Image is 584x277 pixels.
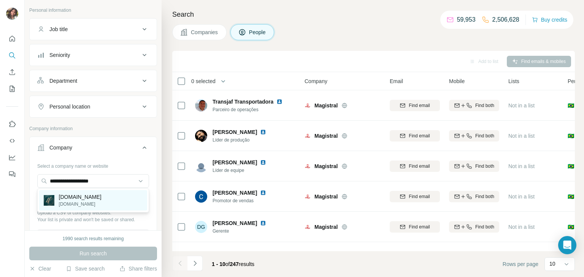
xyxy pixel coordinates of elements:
span: 1 - 10 [212,261,225,267]
span: [PERSON_NAME] [213,128,257,136]
span: Company [305,77,327,85]
img: LinkedIn logo [260,190,266,196]
button: Search [6,49,18,62]
img: Avatar [195,160,207,172]
button: Find email [390,100,440,111]
p: 59,953 [457,15,476,24]
div: 1990 search results remaining [63,235,124,242]
button: Personal location [30,98,157,116]
span: Find both [475,132,494,139]
span: Not in a list [508,224,535,230]
span: 🇧🇷 [568,102,574,109]
span: Find both [475,193,494,200]
span: Lists [508,77,519,85]
button: Share filters [119,265,157,272]
img: LinkedIn logo [260,129,266,135]
button: Upload a list of companies [37,229,149,243]
span: 0 selected [191,77,216,85]
span: Magistral [314,193,338,200]
img: Logo of Magistral [305,102,311,109]
p: Company information [29,125,157,132]
button: Enrich CSV [6,65,18,79]
p: Upload a CSV of company websites. [37,209,149,216]
span: 🇧🇷 [568,162,574,170]
span: Find email [409,223,430,230]
span: Not in a list [508,194,535,200]
button: My lists [6,82,18,96]
button: Quick start [6,32,18,46]
button: Buy credits [532,14,567,25]
button: Company [30,138,157,160]
button: Job title [30,20,157,38]
span: Gerente [213,228,275,235]
p: [DOMAIN_NAME] [59,201,102,208]
button: Find both [449,191,499,202]
button: Find both [449,161,499,172]
span: Parceiro de operações [213,106,292,113]
span: Rows per page [503,260,538,268]
span: Not in a list [508,102,535,109]
span: Magistral [314,132,338,140]
span: Find email [409,163,430,170]
span: Companies [191,28,219,36]
div: Open Intercom Messenger [558,236,576,254]
span: 🇧🇷 [568,193,574,200]
span: Transjaf Transportadora [213,99,273,105]
span: Líder de produção [213,137,275,143]
span: [PERSON_NAME] [213,250,257,257]
span: Magistral [314,223,338,231]
button: Find both [449,100,499,111]
span: of [225,261,230,267]
img: LinkedIn logo [276,99,282,105]
span: [PERSON_NAME] [213,189,257,197]
span: Mobile [449,77,465,85]
img: Logo of Magistral [305,224,311,230]
img: Avatar [195,99,207,112]
span: Find both [475,223,494,230]
div: Personal location [49,103,90,110]
button: Dashboard [6,151,18,164]
button: Seniority [30,46,157,64]
button: Navigate to next page [187,256,203,271]
p: 10 [549,260,555,268]
div: Department [49,77,77,85]
img: LinkedIn logo [260,220,266,226]
span: Líder de equipe [213,167,275,174]
span: results [212,261,254,267]
span: Find both [475,163,494,170]
img: LinkedIn logo [260,159,266,165]
span: People [249,28,267,36]
div: Seniority [49,51,70,59]
button: Find email [390,161,440,172]
div: Job title [49,25,68,33]
div: Select a company name or website [37,160,149,170]
div: Company [49,144,72,151]
div: DG [195,221,207,233]
button: Save search [66,265,105,272]
span: Not in a list [508,133,535,139]
p: 2,506,628 [492,15,519,24]
span: Not in a list [508,163,535,169]
span: 🇧🇷 [568,132,574,140]
button: Find both [449,130,499,142]
img: Logo of Magistral [305,163,311,169]
span: Find email [409,193,430,200]
p: Your list is private and won't be saved or shared. [37,216,149,223]
span: [PERSON_NAME] [213,159,257,166]
span: Magistral [314,102,338,109]
img: Avatar [195,251,207,263]
span: Find both [475,102,494,109]
button: Use Surfe API [6,134,18,148]
span: Promotor de vendas [213,197,275,204]
img: Logo of Magistral [305,194,311,200]
span: Find email [409,132,430,139]
img: Avatar [195,130,207,142]
img: Avatar [195,190,207,203]
p: Personal information [29,7,157,14]
button: Department [30,72,157,90]
button: Find email [390,221,440,233]
span: 🇧🇷 [568,223,574,231]
h4: Search [172,9,575,20]
button: Find email [390,191,440,202]
button: Find email [390,130,440,142]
